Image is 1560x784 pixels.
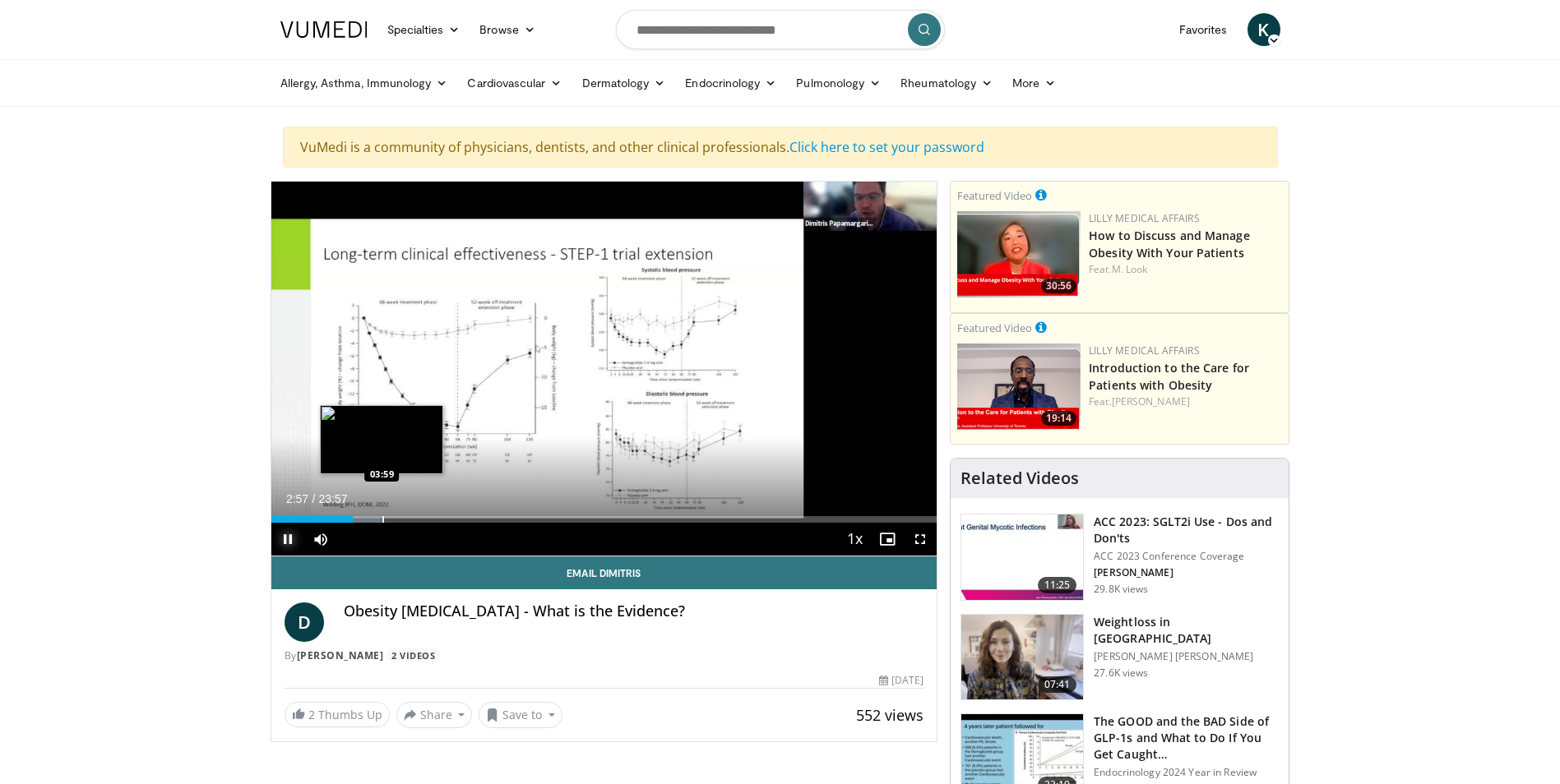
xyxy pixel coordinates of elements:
[280,21,368,38] img: VuMedi Logo
[1089,211,1200,225] a: Lilly Medical Affairs
[387,648,441,662] a: 2 Videos
[891,67,1002,99] a: Rheumatology
[957,188,1032,203] small: Featured Video
[285,702,390,727] a: 2 Thumbs Up
[457,67,572,99] a: Cardiovascular
[396,702,473,728] button: Share
[285,648,924,663] div: By
[1094,514,1279,546] h3: ACC 2023: SGLT2i Use - Dos and Don'ts
[377,13,470,46] a: Specialties
[283,127,1278,168] div: VuMedi is a community of physicians, dentists, and other clinical professionals.
[572,67,676,99] a: Dermatology
[961,514,1279,601] a: 11:25 ACC 2023: SGLT2i Use - Dos and Don'ts ACC 2023 Conference Coverage [PERSON_NAME] 29.8K views
[957,344,1081,430] a: 19:14
[957,211,1081,297] img: c98a6a29-1ea0-4bd5-8cf5-4d1e188984a7.png.150x105_q85_crop-smart_upscale.png
[1094,614,1279,647] h3: Weightloss in [GEOGRAPHIC_DATA]
[318,492,347,505] span: 23:57
[789,138,984,156] a: Click here to set your password
[1038,577,1077,593] span: 11:25
[1041,411,1076,426] span: 19:14
[961,514,1083,600] img: 9258cdf1-0fbf-450b-845f-99397d12d24a.150x105_q85_crop-smart_upscale.jpg
[1112,394,1190,408] a: [PERSON_NAME]
[1094,650,1279,663] p: [PERSON_NAME] [PERSON_NAME]
[344,602,924,620] h4: Obesity [MEDICAL_DATA] - What is the Evidence?
[1041,279,1076,293] span: 30:56
[1094,713,1279,763] h3: The GOOD and the BAD Side of GLP-1s and What to Do If You Get Caught…
[271,67,458,99] a: Allergy, Asthma, Immunology
[286,492,308,505] span: 2:57
[304,523,337,556] button: Mute
[961,468,1079,488] h4: Related Videos
[320,405,443,474] img: image.jpeg
[616,10,945,49] input: Search topics, interventions
[957,344,1081,430] img: acc2e291-ced4-4dd5-b17b-d06994da28f3.png.150x105_q85_crop-smart_upscale.png
[856,705,924,725] span: 552 views
[1089,228,1250,261] a: How to Discuss and Manage Obesity With Your Patients
[271,556,937,589] a: Email Dimitris
[479,702,562,728] button: Save to
[1002,67,1066,99] a: More
[957,211,1081,297] a: 30:56
[957,321,1032,335] small: Featured Video
[1094,566,1279,579] p: [PERSON_NAME]
[1112,262,1148,276] a: M. Look
[470,13,545,46] a: Browse
[871,523,904,556] button: Enable picture-in-picture mode
[285,602,324,642] a: D
[961,615,1083,700] img: 9983fed1-7565-45be-8934-aef1103ce6e2.150x105_q85_crop-smart_upscale.jpg
[1094,666,1148,680] p: 27.6K views
[1094,550,1279,563] p: ACC 2023 Conference Coverage
[271,523,304,556] button: Pause
[297,648,384,662] a: [PERSON_NAME]
[271,182,937,556] video-js: Video Player
[1038,676,1077,693] span: 07:41
[1169,13,1238,46] a: Favorites
[1248,13,1280,46] a: K
[308,707,315,722] span: 2
[904,523,937,556] button: Fullscreen
[1094,766,1279,779] p: Endocrinology 2024 Year in Review
[838,523,871,556] button: Playback Rate
[879,673,924,688] div: [DATE]
[961,614,1279,701] a: 07:41 Weightloss in [GEOGRAPHIC_DATA] [PERSON_NAME] [PERSON_NAME] 27.6K views
[271,516,937,523] div: Progress Bar
[786,67,891,99] a: Pulmonology
[312,492,316,505] span: /
[675,67,786,99] a: Endocrinology
[1089,394,1282,409] div: Feat.
[1089,360,1249,393] a: Introduction to the Care for Patients with Obesity
[1089,344,1200,357] a: Lilly Medical Affairs
[1094,583,1148,596] p: 29.8K views
[1089,262,1282,277] div: Feat.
